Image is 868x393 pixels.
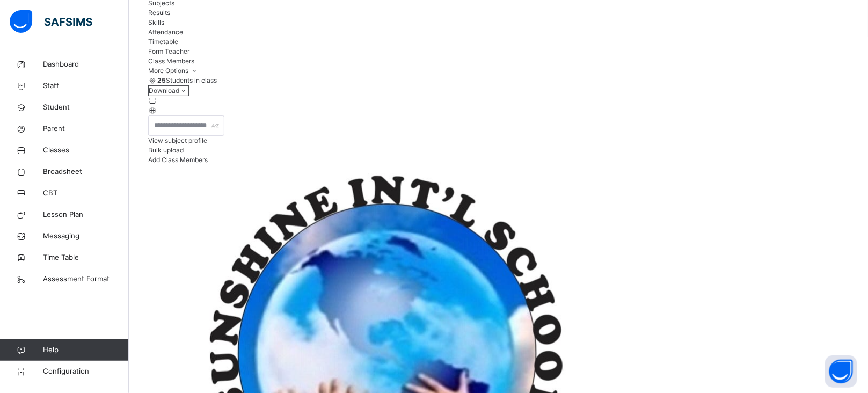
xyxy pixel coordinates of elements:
span: Bulk upload [148,146,184,154]
span: Help [43,345,128,355]
span: Parent [43,123,129,134]
span: Time Table [43,252,129,263]
span: Form Teacher [148,47,189,55]
span: Configuration [43,366,128,377]
span: Add Class Members [148,156,208,164]
span: Messaging [43,231,129,242]
span: Timetable [148,38,178,46]
span: Students in class [157,76,217,85]
span: Lesson Plan [43,209,129,220]
span: Attendance [148,28,183,36]
span: Results [148,9,170,17]
span: Broadsheet [43,166,129,177]
span: Skills [148,18,164,26]
b: 25 [157,76,166,84]
span: CBT [43,188,129,199]
span: Staff [43,81,129,91]
span: More Options [148,67,199,75]
span: Student [43,102,129,113]
span: View subject profile [148,136,207,144]
span: Class Members [148,57,194,65]
span: Assessment Format [43,274,129,285]
button: Open asap [825,355,857,388]
span: Download [149,86,179,94]
img: safsims [10,10,92,33]
span: Classes [43,145,129,156]
span: Dashboard [43,59,129,70]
